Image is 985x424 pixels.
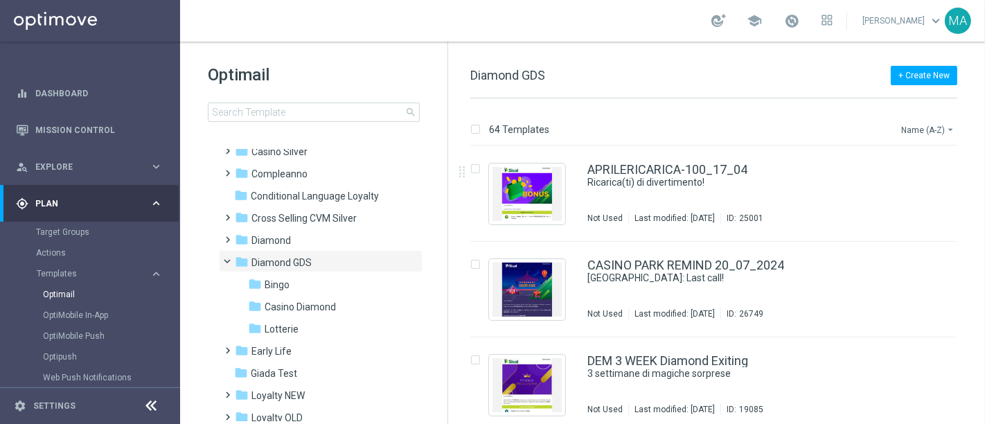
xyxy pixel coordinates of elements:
i: folder [235,233,249,247]
input: Search Template [208,103,420,122]
div: Casinò Park: Last call! [587,272,898,285]
a: OptiMobile In-App [43,310,144,321]
div: Web Push Notifications [43,367,179,388]
div: Ricarica(ti) di divertimento! [587,176,898,189]
a: CASINO PARK REMIND 20_07_2024 [587,259,784,272]
i: folder [248,277,262,291]
a: [PERSON_NAME]keyboard_arrow_down [861,10,945,31]
button: Templates keyboard_arrow_right [36,268,163,279]
div: Not Used [587,308,623,319]
span: Templates [37,270,136,278]
i: keyboard_arrow_right [150,160,163,173]
span: Plan [35,200,150,208]
span: Diamond GDS [251,256,312,269]
div: OptiMobile In-App [43,305,179,326]
span: school [747,13,762,28]
a: Optipush [43,351,144,362]
button: equalizer Dashboard [15,88,163,99]
span: Cross Selling CVM Silver [251,212,357,224]
div: ID: [720,308,763,319]
div: Explore [16,161,150,173]
div: ID: [720,404,763,415]
a: 3 settimane di magiche sorprese [587,367,866,380]
i: folder [235,388,249,402]
div: Not Used [587,404,623,415]
i: folder [234,188,248,202]
div: Templates [37,270,150,278]
img: 26749.jpeg [492,263,562,317]
i: keyboard_arrow_right [150,197,163,210]
a: Target Groups [36,227,144,238]
button: + Create New [891,66,957,85]
div: Plan [16,197,150,210]
div: Actions [36,242,179,263]
div: Target Groups [36,222,179,242]
div: Templates [36,263,179,409]
span: Casino Diamond [265,301,336,313]
a: Dashboard [35,75,163,112]
span: keyboard_arrow_down [928,13,943,28]
a: [GEOGRAPHIC_DATA]: Last call! [587,272,866,285]
div: Press SPACE to select this row. [456,146,982,242]
span: Explore [35,163,150,171]
a: Optimail [43,289,144,300]
div: Press SPACE to select this row. [456,242,982,337]
a: DEM 3 WEEK Diamond Exiting [587,355,748,367]
i: arrow_drop_down [945,124,956,135]
span: search [405,107,416,118]
a: Mission Control [35,112,163,148]
img: 25001.jpeg [492,167,562,221]
i: folder [248,321,262,335]
div: Dashboard [16,75,163,112]
span: Casino Silver [251,145,308,158]
i: folder [235,166,249,180]
div: Last modified: [DATE] [629,404,720,415]
img: 19085.jpeg [492,358,562,412]
span: Compleanno [251,168,308,180]
span: Diamond [251,234,291,247]
span: Lotterie [265,323,299,335]
div: Not Used [587,213,623,224]
i: equalizer [16,87,28,100]
div: Mission Control [16,112,163,148]
span: Conditional Language Loyalty [251,190,379,202]
i: keyboard_arrow_right [150,267,163,281]
div: gps_fixed Plan keyboard_arrow_right [15,198,163,209]
i: settings [14,400,26,412]
i: folder [235,410,249,424]
button: person_search Explore keyboard_arrow_right [15,161,163,173]
a: Web Push Notifications [43,372,144,383]
i: folder [248,299,262,313]
a: APRILERICARICA-100_17_04 [587,164,747,176]
p: 64 Templates [489,123,549,136]
button: Name (A-Z)arrow_drop_down [900,121,957,138]
a: OptiMobile Push [43,330,144,342]
i: folder [235,344,249,357]
a: Settings [33,402,76,410]
div: 19085 [739,404,763,415]
i: folder [235,211,249,224]
div: MA [945,8,971,34]
span: Diamond GDS [470,68,545,82]
span: Bingo [265,279,290,291]
a: Actions [36,247,144,258]
div: Last modified: [DATE] [629,213,720,224]
button: Mission Control [15,125,163,136]
div: ID: [720,213,763,224]
span: Early Life [251,345,292,357]
i: folder [234,366,248,380]
span: Loyalty OLD [251,412,303,424]
span: Giada Test [251,367,297,380]
div: Last modified: [DATE] [629,308,720,319]
span: Loyalty NEW [251,389,305,402]
div: 26749 [739,308,763,319]
i: folder [235,144,249,158]
a: Ricarica(ti) di divertimento! [587,176,866,189]
div: Optipush [43,346,179,367]
div: OptiMobile Push [43,326,179,346]
div: Optimail [43,284,179,305]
